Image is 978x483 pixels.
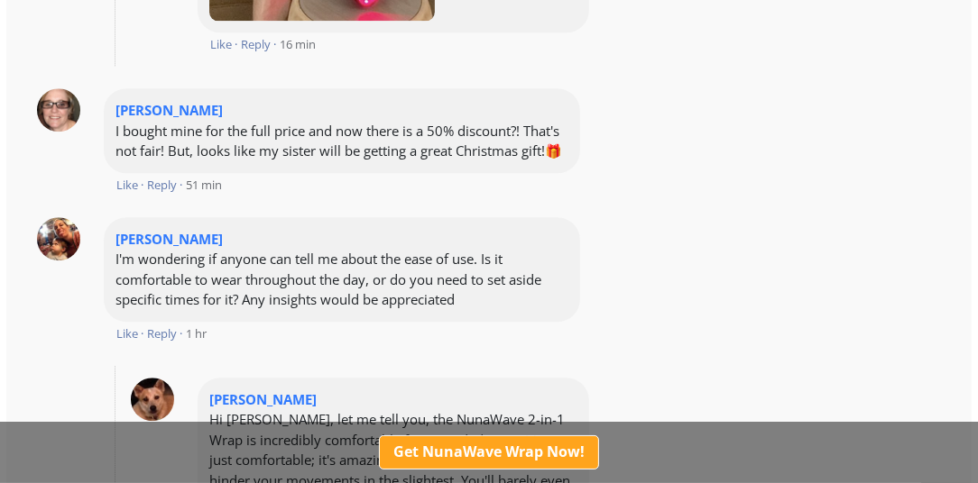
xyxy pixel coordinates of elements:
p: I'm wondering if anyone can tell me about the ease of use. Is it comfortable to wear throughout t... [104,217,580,322]
strong: Get NunaWave Wrap Now! [393,442,585,461]
strong: [PERSON_NAME] [115,101,223,119]
small: Like · [210,36,237,52]
p: I bought mine for the full price and now there is a 50% discount?! That's not fair! But, looks li... [104,88,580,173]
small: 1 hr [186,325,207,342]
small: Like · [116,325,143,342]
strong: [PERSON_NAME] [115,230,223,248]
small: Like · [116,177,143,193]
strong: [PERSON_NAME] [209,390,317,408]
small: 16 min [280,36,316,52]
small: Reply · [147,177,182,193]
a: Get NunaWave Wrap Now! [379,435,599,469]
small: Reply · [147,325,182,342]
small: 51 min [186,177,222,193]
small: Reply · [241,36,276,52]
